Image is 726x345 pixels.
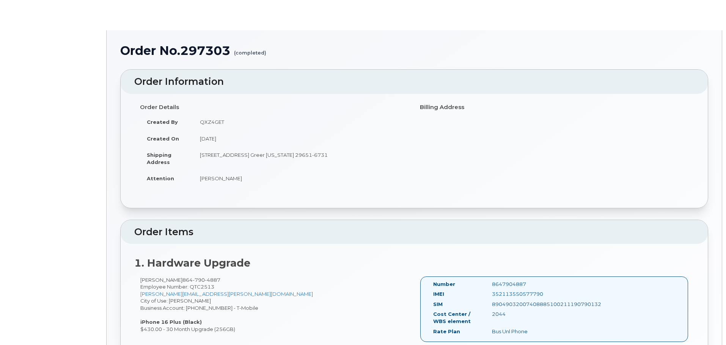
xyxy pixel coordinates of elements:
[147,136,179,142] strong: Created On
[193,170,409,187] td: [PERSON_NAME]
[486,290,569,298] div: 352113550577790
[120,44,708,57] h1: Order No.297303
[193,147,409,170] td: [STREET_ADDRESS] Greer [US_STATE] 29651-6731
[140,319,202,325] strong: iPhone 16 Plus (Black)
[134,76,694,87] h2: Order Information
[486,281,569,288] div: 8647904887
[433,328,460,335] label: Rate Plan
[147,119,178,125] strong: Created By
[134,276,414,333] div: [PERSON_NAME] City of Use: [PERSON_NAME] Business Account: [PHONE_NUMBER] - T-Mobile $430.00 - 30...
[193,277,205,283] span: 790
[433,311,481,325] label: Cost Center / WBS element
[140,291,313,297] a: [PERSON_NAME][EMAIL_ADDRESS][PERSON_NAME][DOMAIN_NAME]
[486,311,569,318] div: 2044
[486,328,569,335] div: Bus Unl Phone
[147,152,171,165] strong: Shipping Address
[433,301,443,308] label: SIM
[205,277,220,283] span: 4887
[234,44,266,56] small: (completed)
[433,281,455,288] label: Number
[140,104,409,111] h4: Order Details
[147,175,174,181] strong: Attention
[182,277,220,283] span: 864
[140,284,214,290] span: Employee Number: QTC2513
[433,290,444,298] label: IMEI
[420,104,688,111] h4: Billing Address
[486,301,569,308] div: 89049032007408885100211190790132
[134,227,694,237] h2: Order Items
[134,257,250,269] strong: 1. Hardware Upgrade
[193,130,409,147] td: [DATE]
[193,114,409,130] td: QXZ4GET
